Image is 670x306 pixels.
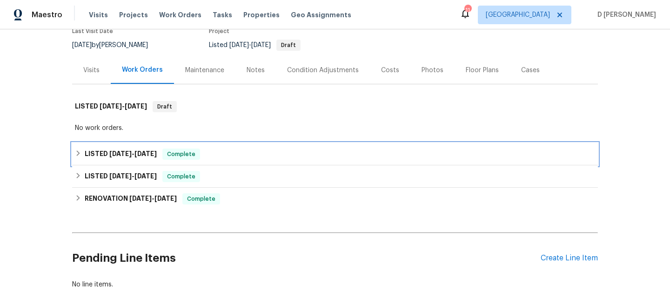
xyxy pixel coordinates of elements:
span: D [PERSON_NAME] [594,10,656,20]
div: Photos [422,66,443,75]
div: No work orders. [75,123,595,133]
span: Complete [163,172,199,181]
span: - [129,195,177,202]
span: Projects [119,10,148,20]
span: Geo Assignments [291,10,351,20]
span: Tasks [213,12,232,18]
h2: Pending Line Items [72,237,541,280]
span: [DATE] [154,195,177,202]
h6: RENOVATION [85,193,177,204]
div: Visits [83,66,100,75]
h6: LISTED [85,149,157,160]
h6: LISTED [75,101,147,112]
span: Last Visit Date [72,28,113,34]
span: [DATE] [251,42,271,48]
h6: LISTED [85,171,157,182]
span: [DATE] [229,42,249,48]
div: Notes [247,66,265,75]
span: [DATE] [125,103,147,109]
span: - [109,173,157,179]
div: Condition Adjustments [287,66,359,75]
span: [DATE] [109,173,132,179]
span: [GEOGRAPHIC_DATA] [486,10,550,20]
span: Complete [163,150,199,159]
div: RENOVATION [DATE]-[DATE]Complete [72,188,598,210]
span: Maestro [32,10,62,20]
span: - [100,103,147,109]
div: Create Line Item [541,254,598,263]
div: LISTED [DATE]-[DATE]Draft [72,92,598,122]
div: Floor Plans [466,66,499,75]
span: - [109,150,157,157]
div: Cases [521,66,540,75]
span: [DATE] [109,150,132,157]
span: Complete [183,194,219,204]
span: [DATE] [134,150,157,157]
span: Properties [243,10,280,20]
div: Maintenance [185,66,224,75]
span: [DATE] [134,173,157,179]
span: Listed [209,42,301,48]
div: by [PERSON_NAME] [72,40,159,51]
div: LISTED [DATE]-[DATE]Complete [72,143,598,165]
span: [DATE] [129,195,152,202]
div: 11 [464,6,471,15]
div: Work Orders [122,65,163,75]
span: Visits [89,10,108,20]
span: - [229,42,271,48]
span: [DATE] [100,103,122,109]
div: LISTED [DATE]-[DATE]Complete [72,165,598,188]
span: Draft [277,42,300,48]
div: No line items. [72,280,598,289]
span: Draft [154,102,176,111]
span: Project [209,28,229,34]
span: [DATE] [72,42,92,48]
span: Work Orders [159,10,201,20]
div: Costs [381,66,399,75]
